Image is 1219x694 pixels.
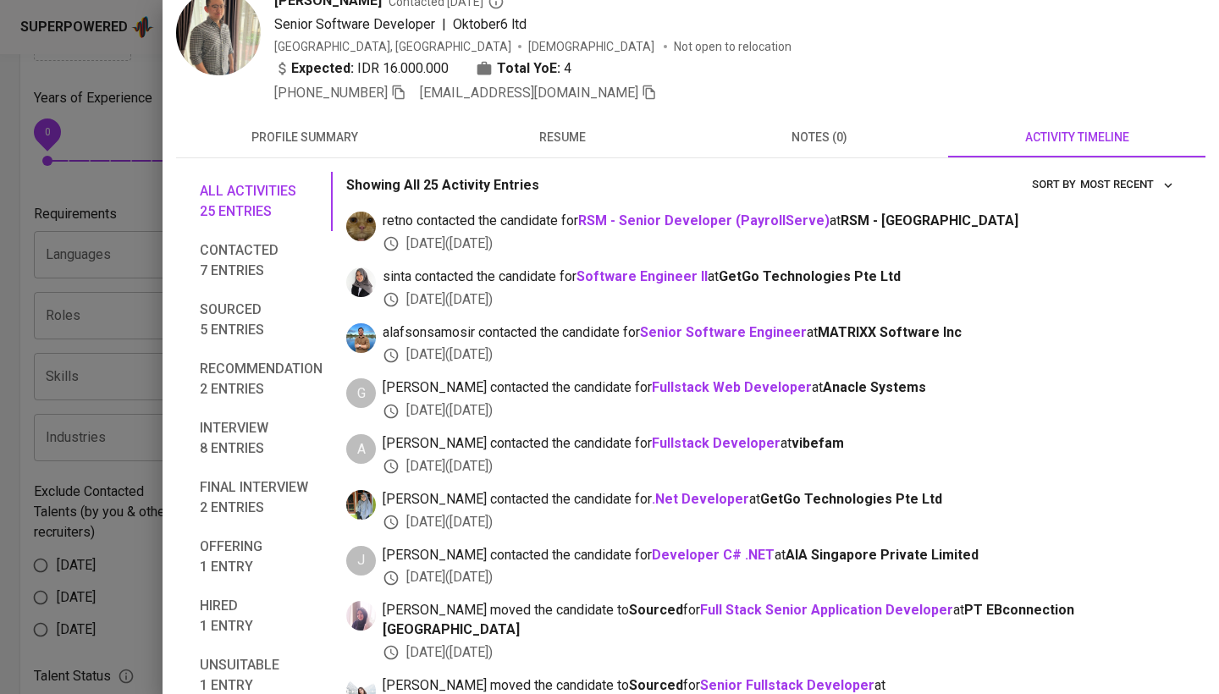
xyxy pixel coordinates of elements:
[841,212,1018,229] span: RSM - [GEOGRAPHIC_DATA]
[444,127,681,148] span: resume
[383,601,1178,640] span: [PERSON_NAME] moved the candidate to for at
[291,58,354,79] b: Expected:
[1080,175,1174,195] span: Most Recent
[383,267,1178,287] span: sinta contacted the candidate for at
[200,181,323,222] span: All activities 25 entries
[274,85,388,101] span: [PHONE_NUMBER]
[700,677,874,693] a: Senior Fullstack Developer
[701,127,938,148] span: notes (0)
[274,16,435,32] span: Senior Software Developer
[497,58,560,79] b: Total YoE:
[200,537,323,577] span: Offering 1 entry
[383,378,1178,398] span: [PERSON_NAME] contacted the candidate for at
[564,58,571,79] span: 4
[200,418,323,459] span: Interview 8 entries
[383,434,1178,454] span: [PERSON_NAME] contacted the candidate for at
[383,234,1178,254] div: [DATE] ( [DATE] )
[652,379,812,395] a: Fullstack Web Developer
[346,323,376,353] img: alafson@glints.com
[453,16,527,32] span: Oktober6 ltd
[674,38,792,55] p: Not open to relocation
[958,127,1195,148] span: activity timeline
[346,175,539,196] p: Showing All 25 Activity Entries
[719,268,901,284] span: GetGo Technologies Pte Ltd
[629,602,683,618] b: Sourced
[420,85,638,101] span: [EMAIL_ADDRESS][DOMAIN_NAME]
[186,127,423,148] span: profile summary
[640,324,807,340] a: Senior Software Engineer
[786,547,979,563] span: AIA Singapore Private Limited
[346,490,376,520] img: melly.desfa@glints.com
[383,643,1178,663] div: [DATE] ( [DATE] )
[383,290,1178,310] div: [DATE] ( [DATE] )
[1076,172,1178,198] button: sort by
[200,359,323,399] span: Recommendation 2 entries
[823,379,926,395] span: Anacle Systems
[383,212,1178,231] span: retno contacted the candidate for at
[346,546,376,576] div: J
[200,300,323,340] span: Sourced 5 entries
[383,568,1178,587] div: [DATE] ( [DATE] )
[576,268,708,284] a: Software Engineer II
[760,491,942,507] span: GetGo Technologies Pte Ltd
[346,212,376,241] img: ec6c0910-f960-4a00-a8f8-c5744e41279e.jpg
[274,58,449,79] div: IDR 16.000.000
[274,38,511,55] div: [GEOGRAPHIC_DATA], [GEOGRAPHIC_DATA]
[200,477,323,518] span: Final interview 2 entries
[383,513,1178,532] div: [DATE] ( [DATE] )
[578,212,830,229] a: RSM - Senior Developer (PayrollServe)
[652,547,775,563] a: Developer C# .NET
[652,491,749,507] a: .Net Developer
[818,324,962,340] span: MATRIXX Software Inc
[383,345,1178,365] div: [DATE] ( [DATE] )
[700,602,953,618] a: Full Stack Senior Application Developer
[792,435,844,451] span: vibefam
[346,601,376,631] img: dena@glints.com
[346,267,376,297] img: sinta.windasari@glints.com
[200,596,323,636] span: Hired 1 entry
[383,457,1178,476] div: [DATE] ( [DATE] )
[528,38,657,55] span: [DEMOGRAPHIC_DATA]
[383,323,1178,343] span: alafsonsamosir contacted the candidate for at
[346,378,376,408] div: G
[652,435,780,451] a: Fullstack Developer
[629,677,683,693] b: Sourced
[383,401,1178,421] div: [DATE] ( [DATE] )
[442,14,446,35] span: |
[1032,178,1076,190] span: sort by
[383,490,1178,509] span: [PERSON_NAME] contacted the candidate for at
[200,240,323,281] span: Contacted 7 entries
[346,434,376,464] div: A
[383,546,1178,565] span: [PERSON_NAME] contacted the candidate for at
